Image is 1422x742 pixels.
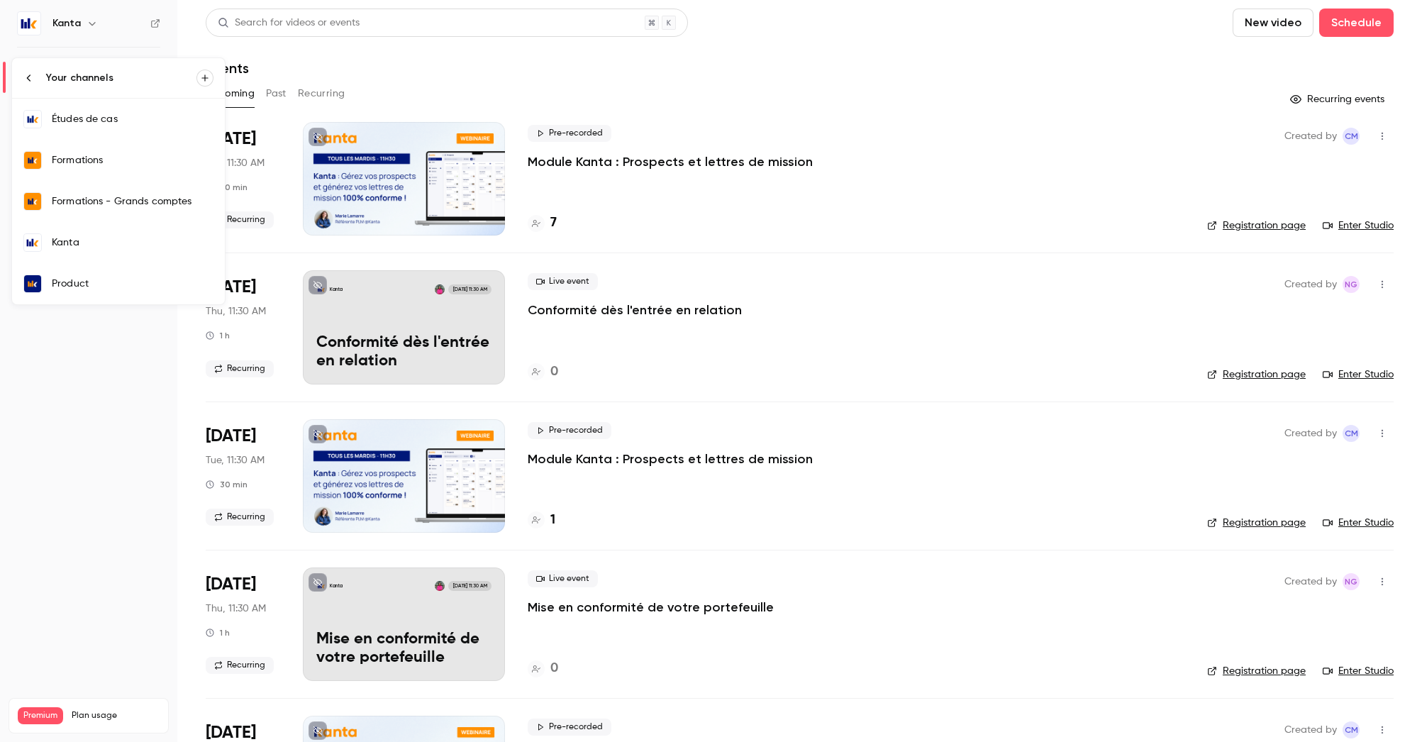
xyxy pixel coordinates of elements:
img: Product [24,275,41,292]
img: Études de cas [24,111,41,128]
div: Your channels [46,71,196,85]
img: Formations [24,152,41,169]
img: Formations - Grands comptes [24,193,41,210]
img: Kanta [24,234,41,251]
div: Formations - Grands comptes [52,194,213,209]
div: Études de cas [52,112,213,126]
div: Kanta [52,236,213,250]
div: Formations [52,153,213,167]
div: Product [52,277,213,291]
